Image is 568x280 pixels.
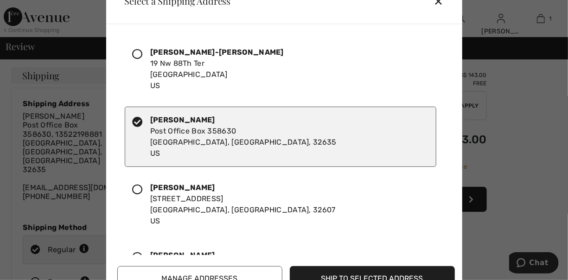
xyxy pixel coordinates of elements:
strong: [PERSON_NAME] [150,183,215,192]
div: [STREET_ADDRESS] [GEOGRAPHIC_DATA], [GEOGRAPHIC_DATA], 32607 US [150,182,336,227]
strong: [PERSON_NAME] [150,115,215,124]
strong: [PERSON_NAME] [150,251,215,260]
div: Post Office Box 358630 [GEOGRAPHIC_DATA], [GEOGRAPHIC_DATA], 32635 US [150,115,337,159]
span: Chat [20,6,39,15]
div: 19 Nw 88Th Ter [GEOGRAPHIC_DATA] US [150,47,284,91]
strong: [PERSON_NAME]-[PERSON_NAME] [150,48,284,57]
